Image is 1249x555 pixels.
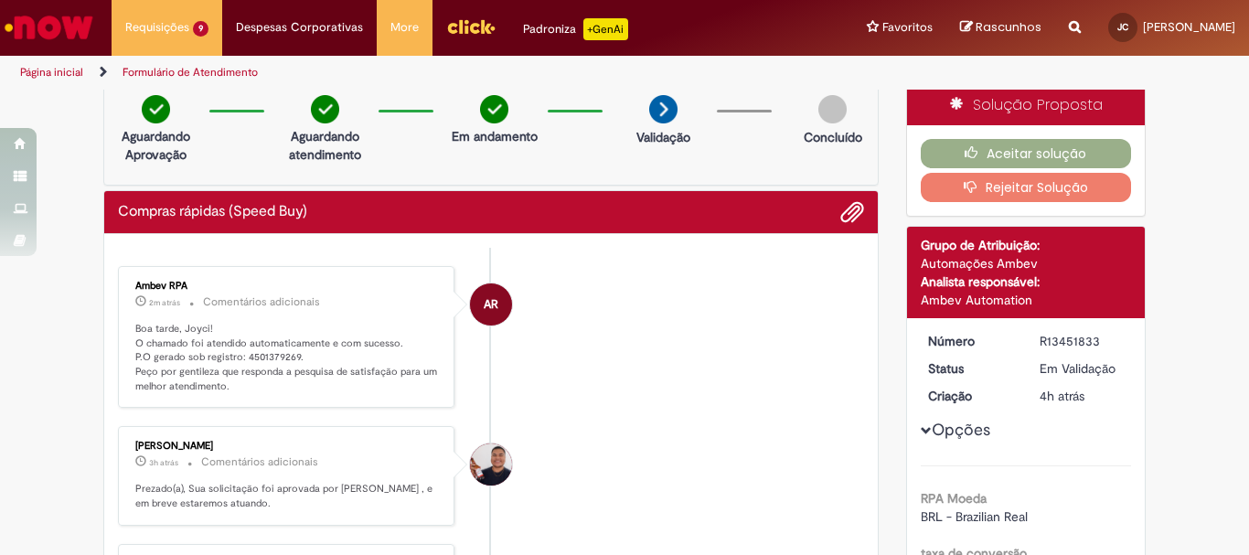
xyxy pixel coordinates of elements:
[470,283,512,326] div: Ambev RPA
[142,95,170,123] img: check-circle-green.png
[149,297,180,308] span: 2m atrás
[20,65,83,80] a: Página inicial
[1040,388,1084,404] time: 27/08/2025 11:19:14
[914,332,1027,350] dt: Número
[636,128,690,146] p: Validação
[1040,388,1084,404] span: 4h atrás
[311,95,339,123] img: check-circle-green.png
[390,18,419,37] span: More
[118,204,307,220] h2: Compras rápidas (Speed Buy) Histórico de tíquete
[882,18,933,37] span: Favoritos
[523,18,628,40] div: Padroniza
[1117,21,1128,33] span: JC
[649,95,678,123] img: arrow-next.png
[112,127,200,164] p: Aguardando Aprovação
[470,443,512,486] div: Gabriel Vinicius Urias Santos
[921,139,1132,168] button: Aceitar solução
[201,454,318,470] small: Comentários adicionais
[804,128,862,146] p: Concluído
[149,457,178,468] span: 3h atrás
[840,200,864,224] button: Adicionar anexos
[921,236,1132,254] div: Grupo de Atribuição:
[907,86,1146,125] div: Solução Proposta
[135,281,440,292] div: Ambev RPA
[2,9,96,46] img: ServiceNow
[921,508,1028,525] span: BRL - Brazilian Real
[1040,387,1125,405] div: 27/08/2025 11:19:14
[203,294,320,310] small: Comentários adicionais
[135,441,440,452] div: [PERSON_NAME]
[976,18,1041,36] span: Rascunhos
[484,283,498,326] span: AR
[921,173,1132,202] button: Rejeitar Solução
[135,322,440,394] p: Boa tarde, Joyci! O chamado foi atendido automaticamente e com sucesso. P.O gerado sob registro: ...
[914,359,1027,378] dt: Status
[1040,332,1125,350] div: R13451833
[921,272,1132,291] div: Analista responsável:
[1143,19,1235,35] span: [PERSON_NAME]
[123,65,258,80] a: Formulário de Atendimento
[914,387,1027,405] dt: Criação
[281,127,369,164] p: Aguardando atendimento
[960,19,1041,37] a: Rascunhos
[480,95,508,123] img: check-circle-green.png
[446,13,496,40] img: click_logo_yellow_360x200.png
[921,490,987,507] b: RPA Moeda
[452,127,538,145] p: Em andamento
[193,21,208,37] span: 9
[14,56,819,90] ul: Trilhas de página
[125,18,189,37] span: Requisições
[921,291,1132,309] div: Ambev Automation
[921,254,1132,272] div: Automações Ambev
[135,482,440,510] p: Prezado(a), Sua solicitação foi aprovada por [PERSON_NAME] , e em breve estaremos atuando.
[1040,359,1125,378] div: Em Validação
[149,297,180,308] time: 27/08/2025 15:02:57
[236,18,363,37] span: Despesas Corporativas
[149,457,178,468] time: 27/08/2025 11:53:47
[583,18,628,40] p: +GenAi
[818,95,847,123] img: img-circle-grey.png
